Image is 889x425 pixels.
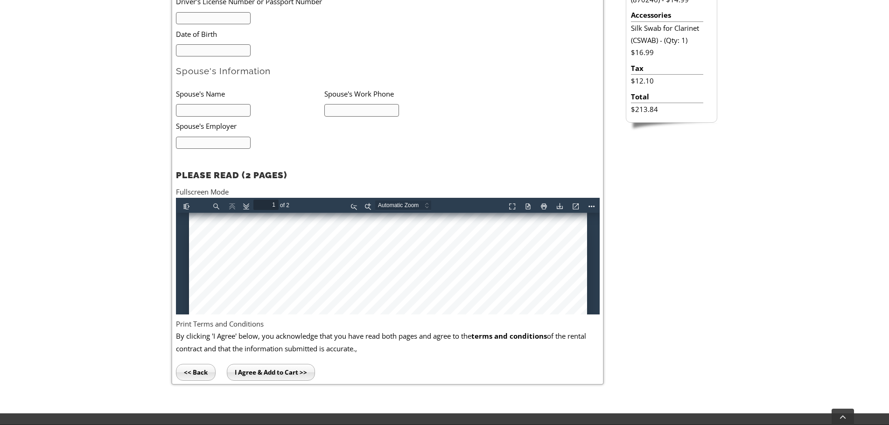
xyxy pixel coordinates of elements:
[176,65,600,77] h2: Spouse's Information
[176,330,600,355] p: By clicking 'I Agree' below, you acknowledge that you have read both pages and agree to the of th...
[176,319,264,328] a: Print Terms and Conditions
[471,331,547,341] b: terms and conditions
[227,364,315,381] input: I Agree & Add to Cart >>
[631,22,703,59] li: Silk Swab for Clarinet (CSWAB) - (Qty: 1) $16.99
[626,123,717,131] img: sidebar-footer.png
[77,2,103,12] input: Page
[631,9,703,21] li: Accessories
[324,84,473,103] li: Spouse's Work Phone
[631,91,703,103] li: Total
[176,364,216,381] input: << Back
[176,117,443,136] li: Spouse's Employer
[199,2,266,12] select: Zoom
[631,62,703,75] li: Tax
[631,75,703,87] li: $12.10
[103,2,117,13] span: of 2
[631,103,703,115] li: $213.84
[176,170,287,180] strong: PLEASE READ (2 PAGES)
[176,187,229,196] a: Fullscreen Mode
[176,84,324,103] li: Spouse's Name
[176,24,443,43] li: Date of Birth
